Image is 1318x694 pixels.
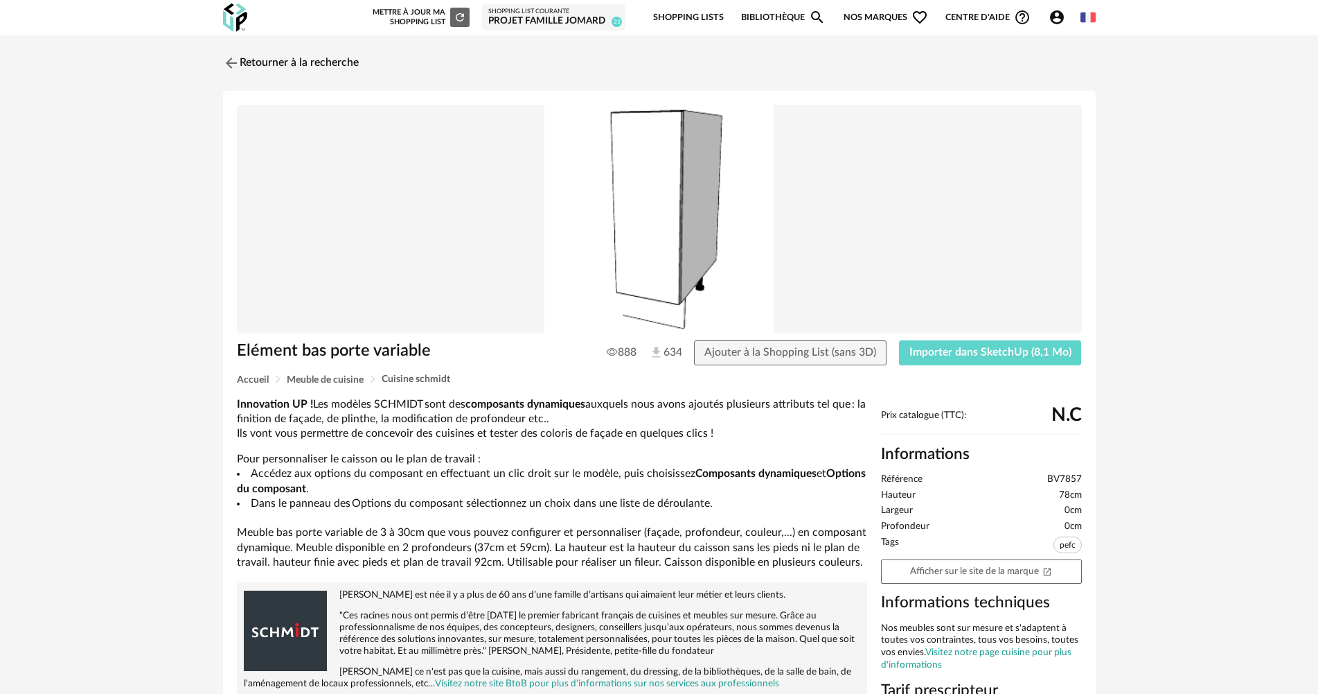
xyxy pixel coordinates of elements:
[1014,9,1031,26] span: Help Circle Outline icon
[237,340,581,362] h1: Elément bas porte variable
[909,347,1071,358] span: Importer dans SketchUp (8,1 Mo)
[1065,521,1082,533] span: 0cm
[612,17,622,27] span: 23
[945,9,1031,26] span: Centre d'aideHelp Circle Outline icon
[881,474,923,486] span: Référence
[695,468,817,479] b: Composants dynamiques
[694,340,887,365] button: Ajouter à la Shopping List (sans 3D)
[435,679,779,688] a: Visitez notre site BtoB pour plus d'informations sur nos services aux professionnels
[237,105,1082,333] img: Product pack shot
[899,340,1082,365] button: Importer dans SketchUp (8,1 Mo)
[911,9,928,26] span: Heart Outline icon
[881,537,899,557] span: Tags
[237,496,867,511] li: Dans le panneau des Options du composant sélectionnez un choix dans une liste de déroulante.
[237,375,269,385] span: Accueil
[881,593,1082,613] h3: Informations techniques
[741,1,826,34] a: BibliothèqueMagnify icon
[1047,474,1082,486] span: BV7857
[223,48,359,78] a: Retourner à la recherche
[881,559,1082,584] a: Afficher sur le site de la marqueOpen In New icon
[881,521,929,533] span: Profondeur
[881,444,1082,465] h2: Informations
[881,489,916,502] span: Hauteur
[237,468,866,494] b: Options du composant
[881,623,1082,671] div: Nos meubles sont sur mesure et s'adaptent à toutes vos contraintes, tous vos besoins, toutes vos ...
[287,375,364,385] span: Meuble de cuisine
[382,374,450,384] span: Cuisine schmidt
[237,397,867,442] p: Les modèles SCHMIDT sont des auxquels nous avons ajoutés plusieurs attributs tel que : la finitio...
[244,666,860,690] p: [PERSON_NAME] ce n'est pas que la cuisine, mais aussi du rangement, du dressing, de la bibliothèq...
[237,399,313,410] b: Innovation UP !
[607,345,636,359] span: 888
[881,505,913,517] span: Largeur
[881,648,1071,670] a: Visitez notre page cuisine pour plus d'informations
[649,345,668,361] span: 634
[244,589,860,601] p: [PERSON_NAME] est née il y a plus de 60 ans d’une famille d’artisans qui aimaient leur métier et ...
[1065,505,1082,517] span: 0cm
[809,9,826,26] span: Magnify icon
[237,374,1082,385] div: Breadcrumb
[1080,10,1096,25] img: fr
[465,399,585,410] b: composants dynamiques
[488,8,619,16] div: Shopping List courante
[1049,9,1071,26] span: Account Circle icon
[244,610,860,657] p: "Ces racines nous ont permis d’être [DATE] le premier fabricant français de cuisines et meubles s...
[1051,410,1082,421] span: N.C
[653,1,724,34] a: Shopping Lists
[488,15,619,28] div: Projet Famille Jomard
[237,467,867,496] li: Accédez aux options du composant en effectuant un clic droit sur le modèle, puis choisissez et .
[370,8,470,27] div: Mettre à jour ma Shopping List
[244,589,327,673] img: brand logo
[1053,537,1082,553] span: pefc
[844,1,928,34] span: Nos marques
[223,55,240,71] img: svg+xml;base64,PHN2ZyB3aWR0aD0iMjQiIGhlaWdodD0iMjQiIHZpZXdCb3g9IjAgMCAyNCAyNCIgZmlsbD0ibm9uZSIgeG...
[237,397,867,571] div: Pour personnaliser le caisson ou le plan de travail : Meuble bas porte variable de 3 à 30cm que v...
[704,347,876,358] span: Ajouter à la Shopping List (sans 3D)
[649,345,664,360] img: Téléchargements
[488,8,619,28] a: Shopping List courante Projet Famille Jomard 23
[1049,9,1065,26] span: Account Circle icon
[881,410,1082,435] div: Prix catalogue (TTC):
[454,13,466,21] span: Refresh icon
[1059,489,1082,502] span: 78cm
[223,3,247,32] img: OXP
[1042,566,1052,575] span: Open In New icon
